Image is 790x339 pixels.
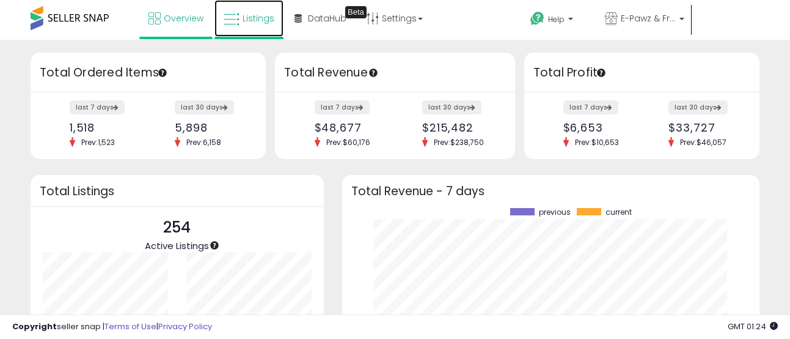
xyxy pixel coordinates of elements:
div: 1,518 [70,121,139,134]
span: 2025-10-7 01:24 GMT [728,321,778,332]
label: last 30 days [175,100,234,114]
span: Prev: 6,158 [180,137,227,147]
label: last 7 days [563,100,618,114]
div: Tooltip anchor [157,67,168,78]
div: Tooltip anchor [368,67,379,78]
span: Overview [164,12,203,24]
div: Tooltip anchor [596,67,607,78]
span: Listings [243,12,274,24]
label: last 7 days [70,100,125,114]
label: last 30 days [422,100,481,114]
span: Prev: $238,750 [428,137,490,147]
span: current [605,208,632,217]
i: Get Help [530,11,545,26]
span: E-Pawz & Friends [621,12,676,24]
span: DataHub [308,12,346,24]
div: $33,727 [668,121,738,134]
span: Help [548,14,565,24]
h3: Total Revenue [284,64,506,81]
a: Privacy Policy [158,321,212,332]
span: Prev: $46,057 [674,137,733,147]
h3: Total Revenue - 7 days [351,187,750,196]
label: last 7 days [315,100,370,114]
span: Active Listings [145,239,209,252]
span: previous [539,208,571,217]
span: Prev: 1,523 [75,137,121,147]
a: Terms of Use [104,321,156,332]
h3: Total Listings [40,187,315,196]
div: 5,898 [175,121,244,134]
div: Tooltip anchor [209,240,220,251]
p: 254 [145,216,209,239]
h3: Total Ordered Items [40,64,257,81]
h3: Total Profit [533,64,750,81]
strong: Copyright [12,321,57,332]
div: seller snap | | [12,321,212,333]
span: Prev: $60,176 [320,137,376,147]
div: $6,653 [563,121,633,134]
label: last 30 days [668,100,728,114]
div: $215,482 [422,121,494,134]
div: Tooltip anchor [345,6,367,18]
div: $48,677 [315,121,386,134]
span: Prev: $10,653 [569,137,625,147]
a: Help [521,2,594,40]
